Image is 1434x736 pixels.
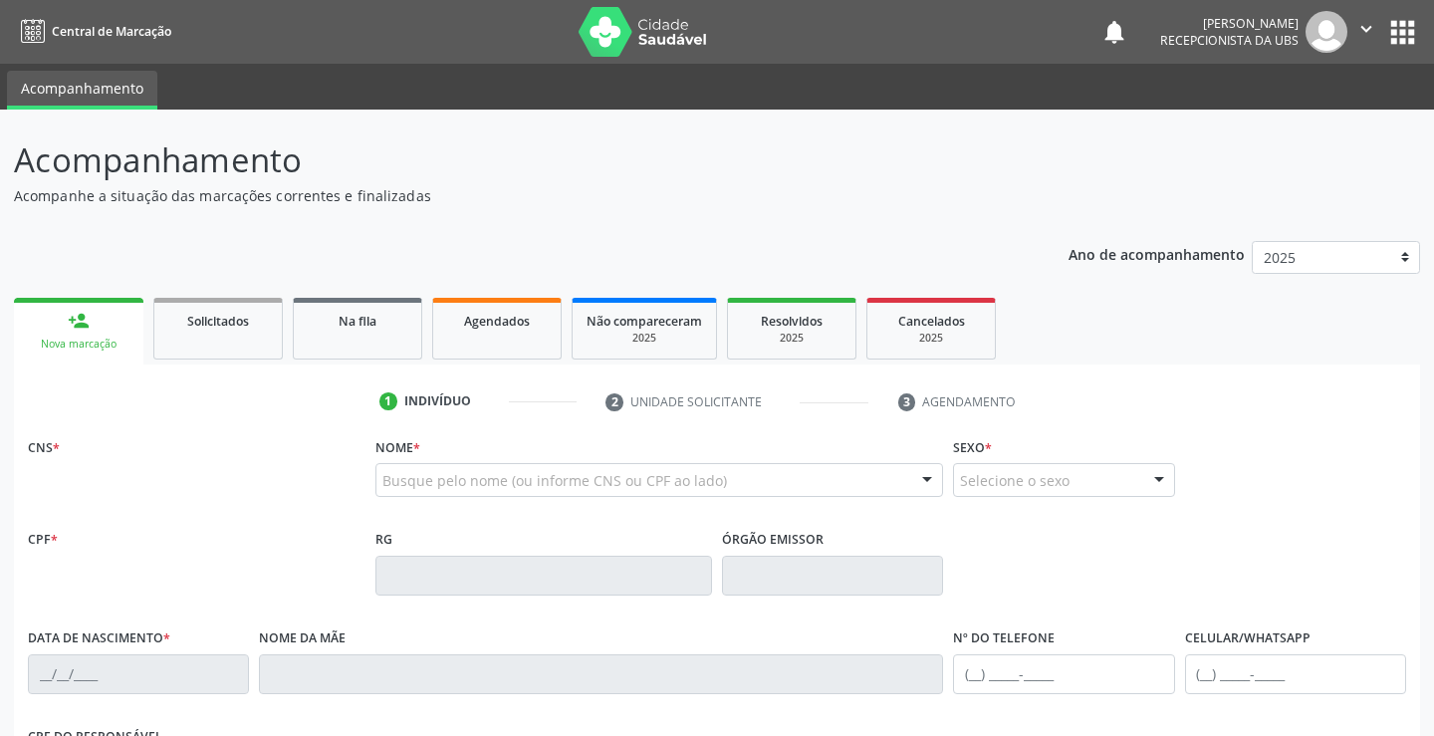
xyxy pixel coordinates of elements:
span: Na fila [339,313,376,330]
input: __/__/____ [28,654,249,694]
span: Agendados [464,313,530,330]
a: Central de Marcação [14,15,171,48]
div: 2025 [881,331,981,346]
span: Resolvidos [761,313,823,330]
label: Nome da mãe [259,623,346,654]
button:  [1347,11,1385,53]
div: 2025 [587,331,702,346]
i:  [1355,18,1377,40]
label: Nº do Telefone [953,623,1055,654]
label: CPF [28,525,58,556]
span: Busque pelo nome (ou informe CNS ou CPF ao lado) [382,470,727,491]
div: Nova marcação [28,337,129,352]
div: person_add [68,310,90,332]
label: Nome [375,432,420,463]
button: notifications [1100,18,1128,46]
span: Não compareceram [587,313,702,330]
label: Data de nascimento [28,623,170,654]
div: [PERSON_NAME] [1160,15,1299,32]
div: 1 [379,392,397,410]
label: Celular/WhatsApp [1185,623,1311,654]
img: img [1306,11,1347,53]
p: Acompanhe a situação das marcações correntes e finalizadas [14,185,998,206]
label: CNS [28,432,60,463]
div: 2025 [742,331,841,346]
button: apps [1385,15,1420,50]
a: Acompanhamento [7,71,157,110]
input: (__) _____-_____ [1185,654,1406,694]
span: Recepcionista da UBS [1160,32,1299,49]
input: (__) _____-_____ [953,654,1174,694]
label: Sexo [953,432,992,463]
span: Central de Marcação [52,23,171,40]
label: Órgão emissor [722,525,824,556]
p: Ano de acompanhamento [1069,241,1245,266]
label: RG [375,525,392,556]
span: Solicitados [187,313,249,330]
span: Selecione o sexo [960,470,1070,491]
div: Indivíduo [404,392,471,410]
p: Acompanhamento [14,135,998,185]
span: Cancelados [898,313,965,330]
